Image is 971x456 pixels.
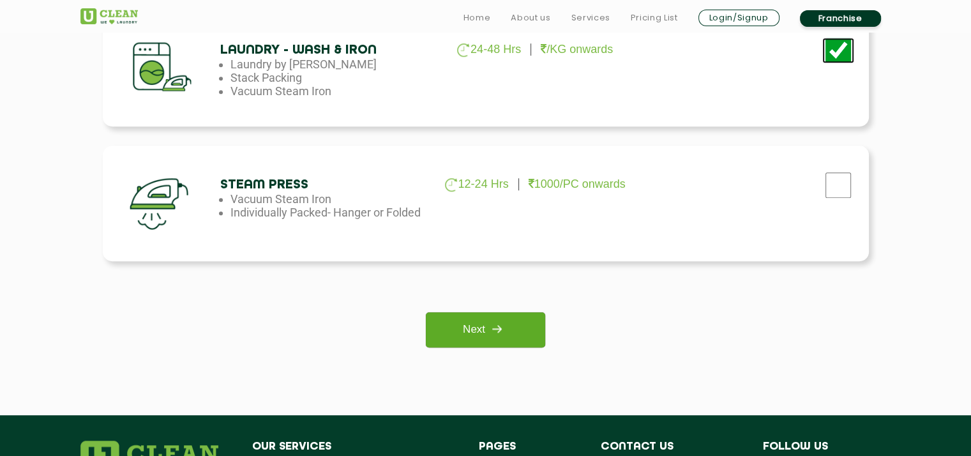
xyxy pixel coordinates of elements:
[445,178,457,192] img: clock_g.png
[230,206,437,219] li: Individually Packed- Hanger or Folded
[541,43,613,56] p: /KG onwards
[485,317,508,340] img: right_icon.png
[457,43,521,57] p: 24-48 Hrs
[511,10,550,26] a: About us
[230,57,437,71] li: Laundry by [PERSON_NAME]
[230,71,437,84] li: Stack Packing
[571,10,610,26] a: Services
[445,178,509,192] p: 12-24 Hrs
[457,43,469,57] img: clock_g.png
[463,10,491,26] a: Home
[800,10,881,27] a: Franchise
[426,312,545,347] a: Next
[220,43,427,57] h4: Laundry - Wash & Iron
[80,8,138,24] img: UClean Laundry and Dry Cleaning
[220,178,427,192] h4: Steam Press
[230,192,437,206] li: Vacuum Steam Iron
[631,10,678,26] a: Pricing List
[698,10,779,26] a: Login/Signup
[529,178,626,191] p: 1000/PC onwards
[230,84,437,98] li: Vacuum Steam Iron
